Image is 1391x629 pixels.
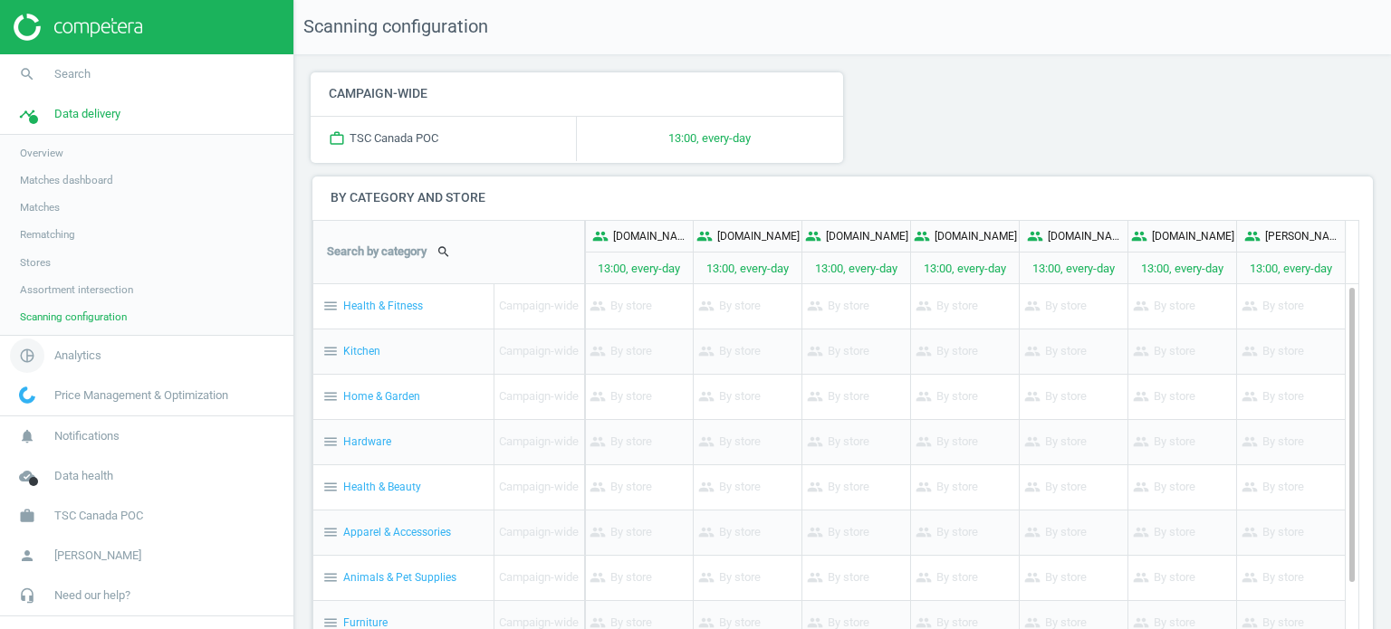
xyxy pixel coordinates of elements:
[916,343,936,359] i: people
[1131,228,1147,244] i: people
[807,510,869,555] p: By store
[1242,388,1262,405] i: people
[807,420,869,464] p: By store
[592,228,609,244] i: people
[807,388,828,405] i: people
[1024,343,1045,359] i: people
[313,221,584,283] div: Search by category
[10,459,44,493] i: cloud_done
[1024,524,1045,540] i: people
[499,556,579,600] p: Campaign-wide
[914,228,930,244] i: people
[698,569,719,586] i: people
[698,329,761,374] p: By store
[10,338,44,373] i: pie_chart_outlined
[20,282,133,297] span: Assortment intersection
[322,524,339,540] i: menu
[807,329,869,374] p: By store
[916,434,936,450] i: people
[1024,375,1087,419] p: By store
[19,386,35,404] img: wGWNvw8QSZomAAAAABJRU5ErkJggg==
[322,569,339,586] i: menu
[10,538,44,573] i: person
[590,510,652,555] p: By store
[20,227,75,242] span: Rematching
[1152,229,1234,244] p: [DOMAIN_NAME]
[911,253,1019,284] p: 13:00, every-day
[698,479,719,495] i: people
[698,434,719,450] i: people
[698,465,761,510] p: By store
[499,284,579,329] p: Campaign-wide
[294,14,488,40] span: Scanning configuration
[577,117,843,161] p: 13:00, every-day
[1242,569,1262,586] i: people
[807,298,828,314] i: people
[1024,465,1087,510] p: By store
[717,229,800,244] p: [DOMAIN_NAME]
[54,348,101,364] span: Analytics
[20,310,127,324] span: Scanning configuration
[499,375,579,419] p: Campaign-wide
[1027,228,1043,244] i: people
[313,329,494,374] div: Kitchen
[807,375,869,419] p: By store
[1024,284,1087,329] p: By store
[10,499,44,533] i: work
[1242,524,1262,540] i: people
[1133,465,1195,510] p: By store
[807,465,869,510] p: By store
[694,253,801,284] p: 13:00, every-day
[54,428,120,444] span: Notifications
[613,229,686,244] p: [DOMAIN_NAME][URL]
[1024,510,1087,555] p: By store
[935,229,1017,244] p: [DOMAIN_NAME]
[1024,329,1087,374] p: By store
[20,146,63,160] span: Overview
[1133,569,1154,586] i: people
[916,388,936,405] i: people
[916,284,978,329] p: By store
[329,130,350,147] i: work_outline
[499,465,579,510] p: Campaign-wide
[1024,434,1045,450] i: people
[322,479,339,495] i: menu
[1133,556,1195,600] p: By store
[1128,253,1236,284] p: 13:00, every-day
[802,253,910,284] p: 13:00, every-day
[590,479,610,495] i: people
[313,375,494,419] div: Home & Garden
[1133,524,1154,540] i: people
[1133,434,1154,450] i: people
[916,329,978,374] p: By store
[698,556,761,600] p: By store
[54,508,143,524] span: TSC Canada POC
[1242,479,1262,495] i: people
[1024,479,1045,495] i: people
[916,465,978,510] p: By store
[313,420,494,464] div: Hardware
[698,420,761,464] p: By store
[1242,284,1304,329] p: By store
[54,106,120,122] span: Data delivery
[1242,510,1304,555] p: By store
[698,510,761,555] p: By store
[698,388,719,405] i: people
[590,465,652,510] p: By store
[1133,388,1154,405] i: people
[590,388,610,405] i: people
[807,343,828,359] i: people
[20,200,60,214] span: Matches
[499,420,579,464] p: Campaign-wide
[1133,298,1154,314] i: people
[1133,343,1154,359] i: people
[807,524,828,540] i: people
[1024,556,1087,600] p: By store
[916,569,936,586] i: people
[916,298,936,314] i: people
[590,556,652,600] p: By store
[1237,253,1345,284] p: 13:00, every-day
[1133,420,1195,464] p: By store
[54,66,91,82] span: Search
[1242,434,1262,450] i: people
